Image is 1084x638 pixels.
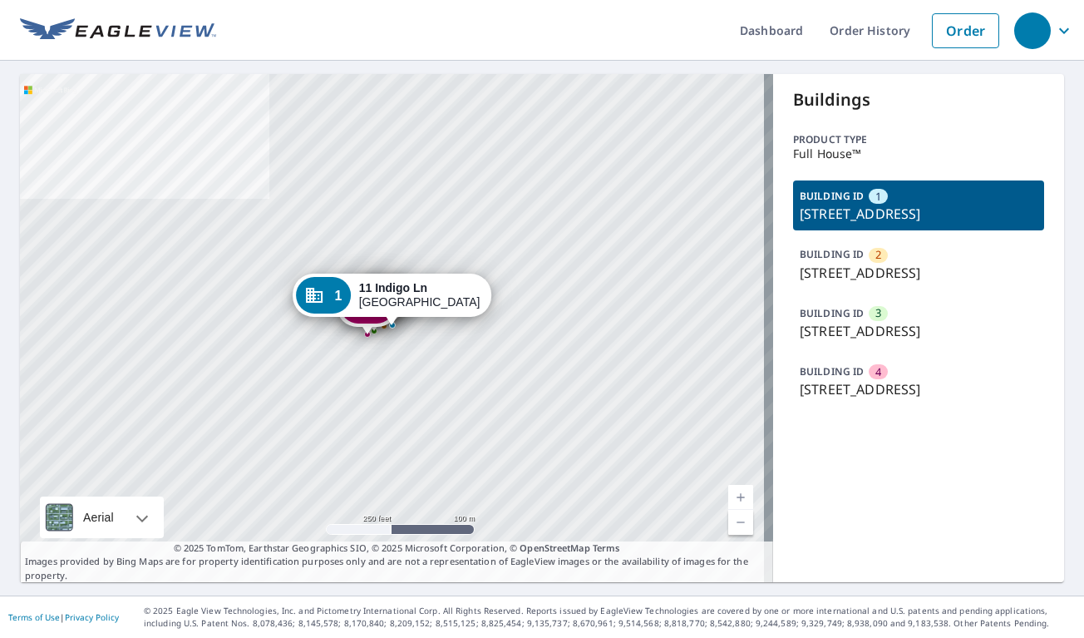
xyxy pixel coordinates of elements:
[20,18,216,43] img: EV Logo
[8,612,119,622] p: |
[800,364,864,378] p: BUILDING ID
[793,147,1044,161] p: Full House™
[174,542,620,556] span: © 2025 TomTom, Earthstar Geographics SIO, © 2025 Microsoft Corporation, ©
[932,13,999,48] a: Order
[800,189,864,203] p: BUILDING ID
[20,542,773,583] p: Images provided by Bing Maps are for property identification purposes only and are not a represen...
[800,379,1037,399] p: [STREET_ADDRESS]
[800,204,1037,224] p: [STREET_ADDRESS]
[359,281,480,309] div: [GEOGRAPHIC_DATA]
[800,247,864,261] p: BUILDING ID
[728,510,753,535] a: Current Level 17, Zoom Out
[40,497,164,538] div: Aerial
[793,132,1044,147] p: Product type
[875,247,881,263] span: 2
[8,611,60,623] a: Terms of Use
[875,305,881,321] span: 3
[728,485,753,510] a: Current Level 17, Zoom In
[78,497,119,538] div: Aerial
[593,542,620,554] a: Terms
[335,289,342,302] span: 1
[793,87,1044,112] p: Buildings
[359,281,427,294] strong: 11 Indigo Ln
[875,189,881,205] span: 1
[875,364,881,380] span: 4
[800,263,1037,283] p: [STREET_ADDRESS]
[520,542,589,554] a: OpenStreetMap
[800,321,1037,341] p: [STREET_ADDRESS]
[293,274,492,325] div: Dropped pin, building 1, Commercial property, 11 Indigo Ln Goose Creek, SC 29445
[800,306,864,320] p: BUILDING ID
[144,605,1076,630] p: © 2025 Eagle View Technologies, Inc. and Pictometry International Corp. All Rights Reserved. Repo...
[65,611,119,623] a: Privacy Policy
